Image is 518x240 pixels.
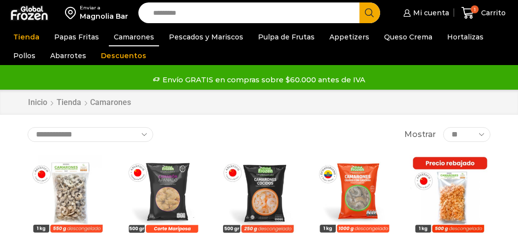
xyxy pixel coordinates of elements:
[324,28,374,46] a: Appetizers
[80,4,128,11] div: Enviar a
[28,97,48,108] a: Inicio
[359,2,380,23] button: Search button
[401,3,449,23] a: Mi cuenta
[411,8,449,18] span: Mi cuenta
[65,4,80,21] img: address-field-icon.svg
[28,127,153,142] select: Pedido de la tienda
[109,28,159,46] a: Camarones
[471,5,479,13] span: 1
[253,28,320,46] a: Pulpa de Frutas
[56,97,82,108] a: Tienda
[28,97,131,108] nav: Breadcrumb
[90,98,131,107] h1: Camarones
[96,46,151,65] a: Descuentos
[45,46,91,65] a: Abarrotes
[379,28,437,46] a: Queso Crema
[49,28,104,46] a: Papas Fritas
[8,46,40,65] a: Pollos
[459,1,508,25] a: 1 Carrito
[80,11,128,21] div: Magnolia Bar
[479,8,506,18] span: Carrito
[164,28,248,46] a: Pescados y Mariscos
[404,129,436,140] span: Mostrar
[8,28,44,46] a: Tienda
[442,28,488,46] a: Hortalizas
